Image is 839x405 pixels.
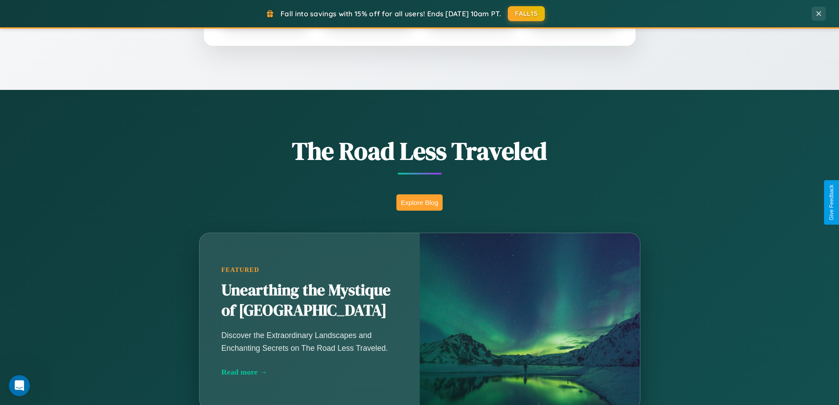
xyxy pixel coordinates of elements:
span: Fall into savings with 15% off for all users! Ends [DATE] 10am PT. [281,9,501,18]
h2: Unearthing the Mystique of [GEOGRAPHIC_DATA] [222,280,398,321]
iframe: Intercom live chat [9,375,30,396]
div: Featured [222,266,398,274]
button: FALL15 [508,6,545,21]
p: Discover the Extraordinary Landscapes and Enchanting Secrets on The Road Less Traveled. [222,329,398,354]
div: Give Feedback [828,185,835,220]
div: Read more → [222,368,398,377]
button: Explore Blog [396,194,443,211]
h1: The Road Less Traveled [155,134,684,168]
